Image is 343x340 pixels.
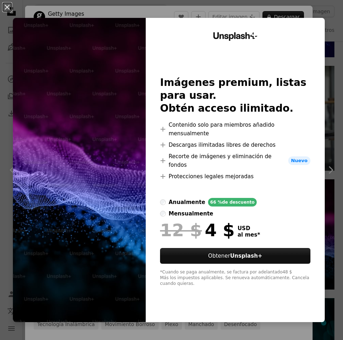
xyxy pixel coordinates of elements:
[169,198,205,207] div: anualmente
[160,76,310,115] h2: Imágenes premium, listas para usar. Obtén acceso ilimitado.
[160,269,310,287] div: *Cuando se paga anualmente, se factura por adelantado 48 $ Más los impuestos aplicables. Se renue...
[230,253,262,259] strong: Unsplash+
[160,141,310,149] li: Descargas ilimitadas libres de derechos
[160,172,310,181] li: Protecciones legales mejoradas
[237,232,260,238] span: al mes *
[288,156,310,165] span: Nuevo
[237,225,260,232] span: USD
[160,221,235,239] div: 4 $
[208,198,257,207] div: 66 % de descuento
[160,211,166,217] input: mensualmente
[160,248,310,264] button: ObtenerUnsplash+
[160,152,310,169] li: Recorte de imágenes y eliminación de fondos
[160,221,202,239] span: 12 $
[160,199,166,205] input: anualmente66 %de descuento
[169,209,213,218] div: mensualmente
[160,121,310,138] li: Contenido solo para miembros añadido mensualmente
